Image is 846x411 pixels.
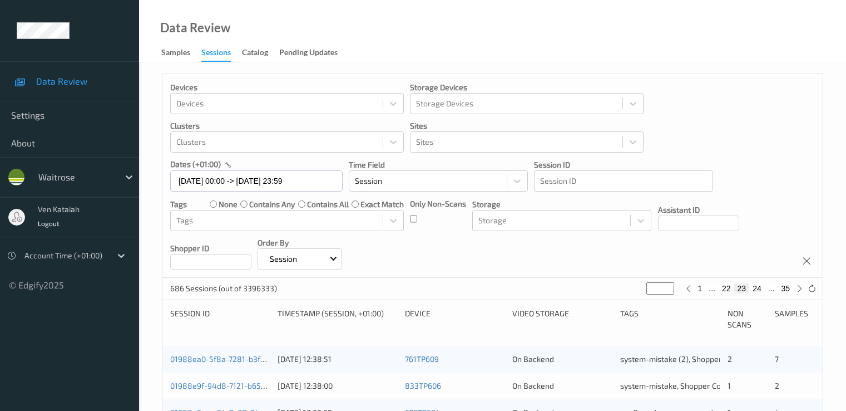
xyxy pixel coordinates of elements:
a: 01988ea0-5f8a-7281-b3f6-1755c26c0bfb [170,354,317,364]
p: Clusters [170,120,404,131]
span: 2 [728,354,732,364]
p: Storage [472,199,651,210]
div: Timestamp (Session, +01:00) [278,308,397,330]
p: Only Non-Scans [410,198,466,209]
a: 833TP606 [405,381,441,390]
a: Samples [161,45,201,61]
label: contains any [249,199,295,210]
div: Data Review [160,22,230,33]
div: [DATE] 12:38:00 [278,380,397,392]
div: Samples [775,308,815,330]
div: Tags [620,308,720,330]
p: Time Field [349,159,528,170]
div: Catalog [242,47,268,61]
a: Pending Updates [279,45,349,61]
div: Sessions [201,47,231,62]
button: 35 [778,283,793,293]
p: Shopper ID [170,243,251,254]
a: Sessions [201,45,242,62]
p: dates (+01:00) [170,159,221,170]
label: contains all [307,199,349,210]
div: Samples [161,47,190,61]
span: 1 [728,381,731,390]
p: Storage Devices [410,82,644,93]
label: exact match [360,199,404,210]
p: 686 Sessions (out of 3396333) [170,283,277,294]
div: Session ID [170,308,270,330]
a: 01988e9f-94d8-7121-b652-388382c7f2a0 [170,381,321,390]
a: Catalog [242,45,279,61]
div: Video Storage [512,308,612,330]
p: Sites [410,120,644,131]
p: Session ID [534,159,713,170]
p: Tags [170,199,187,210]
div: Device [405,308,504,330]
div: On Backend [512,354,612,365]
div: [DATE] 12:38:51 [278,354,397,365]
p: Order By [258,237,342,248]
p: Devices [170,82,404,93]
span: 2 [775,381,779,390]
button: ... [765,283,778,293]
button: 1 [695,283,706,293]
div: Pending Updates [279,47,338,61]
div: On Backend [512,380,612,392]
label: none [219,199,238,210]
p: Assistant ID [658,204,739,216]
div: Non Scans [728,308,768,330]
span: 7 [775,354,779,364]
button: ... [705,283,719,293]
button: 24 [749,283,765,293]
p: Session [266,253,301,265]
button: 23 [734,283,750,293]
a: 761TP609 [405,354,439,364]
button: 22 [719,283,734,293]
